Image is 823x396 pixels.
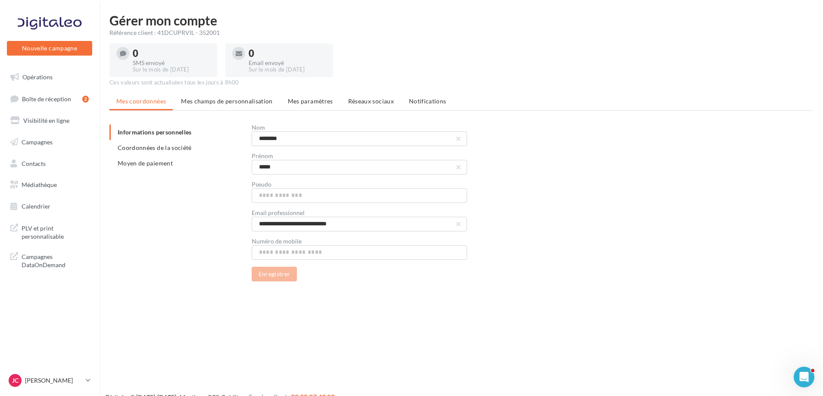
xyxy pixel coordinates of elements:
[22,159,46,167] span: Contacts
[5,219,94,244] a: PLV et print personnalisable
[109,14,813,27] h1: Gérer mon compte
[252,210,467,216] div: Email professionnel
[249,60,326,66] div: Email envoyé
[5,112,94,130] a: Visibilité en ligne
[118,159,173,167] span: Moyen de paiement
[252,181,467,187] div: Pseudo
[7,41,92,56] button: Nouvelle campagne
[5,176,94,194] a: Médiathèque
[22,95,71,102] span: Boîte de réception
[118,144,192,151] span: Coordonnées de la société
[7,372,92,389] a: JC [PERSON_NAME]
[252,238,467,244] div: Numéro de mobile
[181,97,273,105] span: Mes champs de personnalisation
[22,138,53,146] span: Campagnes
[133,66,210,74] div: Sur le mois de [DATE]
[22,251,89,269] span: Campagnes DataOnDemand
[252,125,467,131] div: Nom
[133,60,210,66] div: SMS envoyé
[23,117,69,124] span: Visibilité en ligne
[794,367,814,387] iframe: Intercom live chat
[348,97,394,105] span: Réseaux sociaux
[252,267,297,281] button: Enregistrer
[109,28,813,37] div: Référence client : 41DCUPRVIL - 352001
[22,222,89,241] span: PLV et print personnalisable
[5,90,94,108] a: Boîte de réception2
[5,133,94,151] a: Campagnes
[409,97,446,105] span: Notifications
[288,97,333,105] span: Mes paramètres
[5,155,94,173] a: Contacts
[252,153,467,159] div: Prénom
[249,66,326,74] div: Sur le mois de [DATE]
[5,247,94,273] a: Campagnes DataOnDemand
[22,181,57,188] span: Médiathèque
[5,68,94,86] a: Opérations
[82,96,89,103] div: 2
[133,49,210,58] div: 0
[5,197,94,215] a: Calendrier
[12,376,19,385] span: JC
[22,203,50,210] span: Calendrier
[109,79,813,87] div: Ces valeurs sont actualisées tous les jours à 8h00
[22,73,53,81] span: Opérations
[249,49,326,58] div: 0
[25,376,82,385] p: [PERSON_NAME]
